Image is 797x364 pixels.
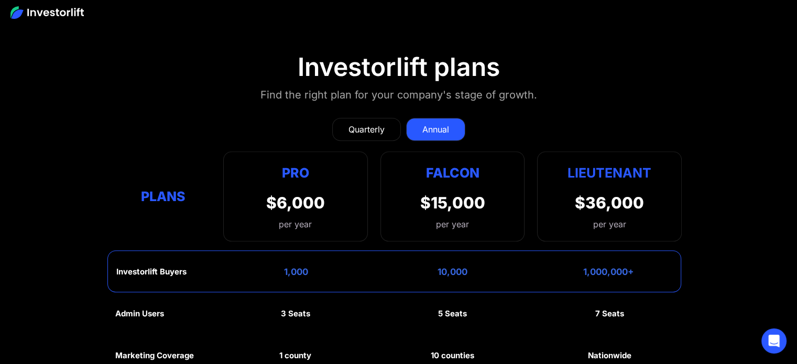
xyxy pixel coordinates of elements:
div: $15,000 [420,193,485,212]
strong: Lieutenant [567,165,651,181]
div: 10,000 [438,267,467,277]
div: per year [436,218,469,230]
div: Open Intercom Messenger [761,328,787,354]
div: Admin Users [115,309,164,318]
div: 1,000,000+ [583,267,634,277]
div: Quarterly [348,123,385,136]
div: Plans [115,186,211,207]
div: Falcon [425,162,479,183]
div: 1,000 [284,267,308,277]
div: Pro [266,162,325,183]
div: Annual [422,123,449,136]
div: 1 county [279,351,311,360]
div: 10 counties [431,351,474,360]
div: Find the right plan for your company's stage of growth. [260,86,537,103]
div: 7 Seats [595,309,624,318]
div: $6,000 [266,193,325,212]
div: per year [593,218,626,230]
div: Nationwide [588,351,631,360]
div: Marketing Coverage [115,351,194,360]
div: 3 Seats [281,309,310,318]
div: per year [266,218,325,230]
div: Investorlift Buyers [116,267,187,277]
div: Investorlift plans [298,52,500,82]
div: 5 Seats [438,309,467,318]
div: $36,000 [575,193,644,212]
